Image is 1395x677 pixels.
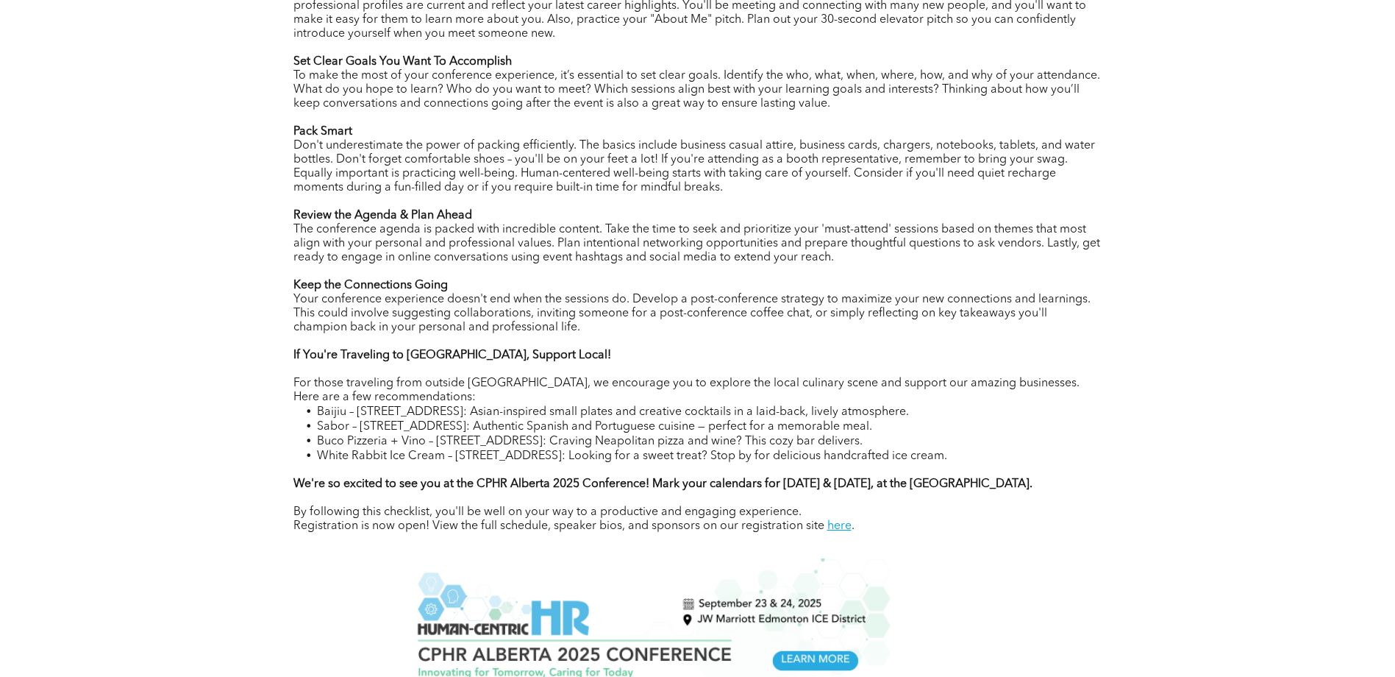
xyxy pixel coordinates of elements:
[852,520,855,532] span: .
[293,126,352,138] strong: Pack Smart
[827,520,852,532] a: here
[293,210,472,221] strong: Review the Agenda & Plan Ahead
[293,294,1091,333] span: Your conference experience doesn't end when the sessions do. Develop a post-conference strategy t...
[293,520,824,532] span: Registration is now open! View the full schedule, speaker bios, and sponsors on our registration ...
[317,450,947,462] span: White Rabbit Ice Cream – [STREET_ADDRESS]: Looking for a sweet treat? Stop by for delicious handc...
[317,421,872,433] span: Sabor – [STREET_ADDRESS]: Authentic Spanish and Portuguese cuisine — perfect for a memorable meal.
[293,478,1032,490] strong: We're so excited to see you at the CPHR Alberta 2025 Conference! Mark your calendars for [DATE] &...
[293,506,802,518] span: By following this checklist, you'll be well on your way to a productive and engaging experience.
[293,224,1100,263] span: The conference agenda is packed with incredible content. Take the time to seek and prioritize you...
[317,406,909,418] span: Baijiu – [STREET_ADDRESS]: Asian-inspired small plates and creative cocktails in a laid-back, liv...
[293,280,448,291] strong: Keep the Connections Going
[293,378,1080,403] span: For those traveling from outside [GEOGRAPHIC_DATA], we encourage you to explore the local culinar...
[293,56,512,68] strong: Set Clear Goals You Want To Accomplish
[293,70,1100,110] span: To make the most of your conference experience, it’s essential to set clear goals. Identify the w...
[293,350,611,361] strong: If You're Traveling to [GEOGRAPHIC_DATA], Support Local!
[317,436,863,447] span: Buco Pizzeria + Vino – [STREET_ADDRESS]: Craving Neapolitan pizza and wine? This cozy bar delivers.
[293,140,1095,194] span: Don't underestimate the power of packing efficiently. The basics include business casual attire, ...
